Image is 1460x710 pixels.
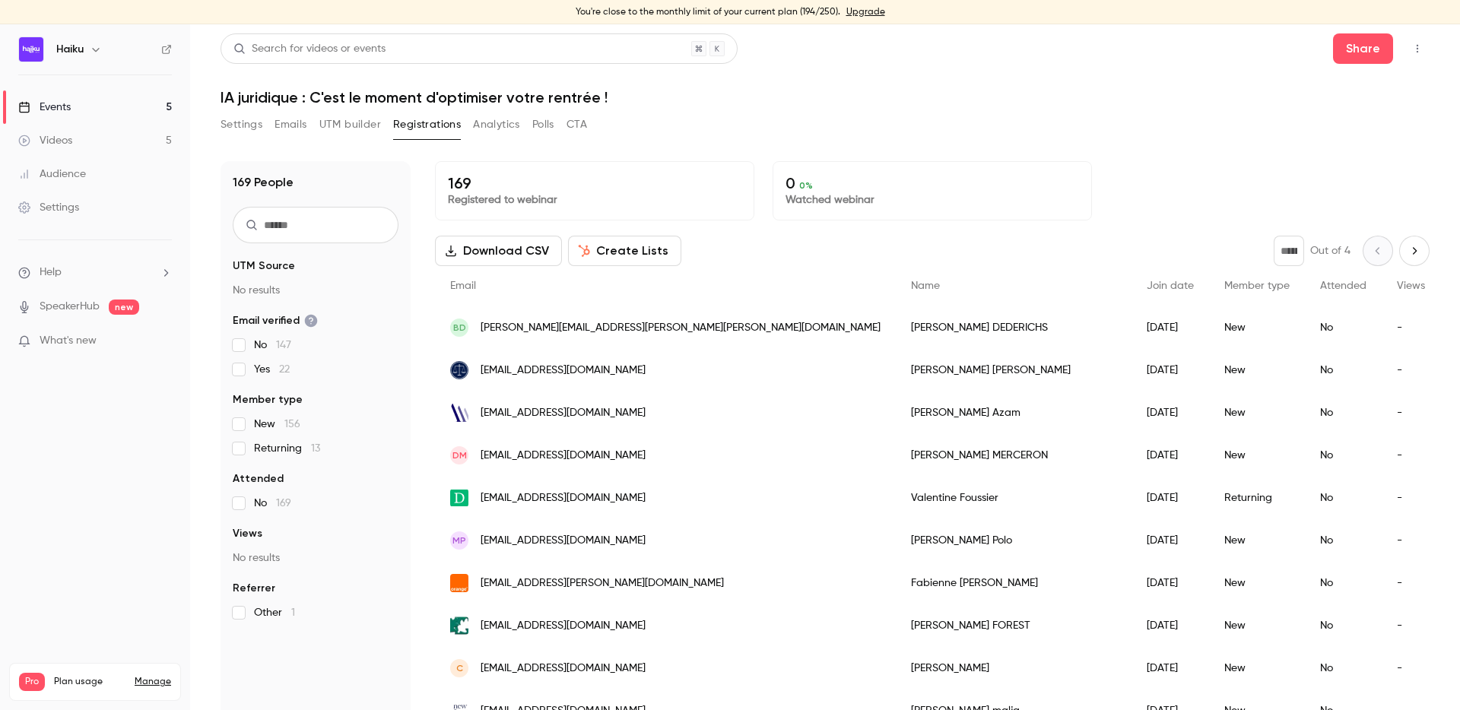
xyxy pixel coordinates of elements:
[481,618,646,634] span: [EMAIL_ADDRESS][DOMAIN_NAME]
[254,417,300,432] span: New
[799,180,813,191] span: 0 %
[568,236,681,266] button: Create Lists
[1209,391,1305,434] div: New
[1399,236,1430,266] button: Next page
[896,306,1131,349] div: [PERSON_NAME] DEDERICHS
[1209,306,1305,349] div: New
[456,661,463,675] span: C
[40,299,100,315] a: SpeakerHub
[1209,647,1305,689] div: New
[896,391,1131,434] div: [PERSON_NAME] Azam
[19,673,45,691] span: Pro
[450,404,468,422] img: azam-avocats.com
[393,113,461,137] button: Registrations
[1209,434,1305,477] div: New
[233,283,398,298] p: No results
[284,419,300,429] span: 156
[56,42,84,57] h6: Haiku
[1131,647,1209,689] div: [DATE]
[1131,477,1209,519] div: [DATE]
[448,174,741,192] p: 169
[453,321,466,334] span: BD
[319,113,381,137] button: UTM builder
[1382,349,1440,391] div: -
[233,41,386,57] div: Search for videos or events
[279,364,290,375] span: 22
[1305,349,1382,391] div: No
[448,192,741,208] p: Registered to webinar
[233,173,294,192] h1: 169 People
[1209,349,1305,391] div: New
[896,519,1131,562] div: [PERSON_NAME] Polo
[109,300,139,315] span: new
[896,434,1131,477] div: [PERSON_NAME] MERCERON
[452,449,467,462] span: DM
[18,200,79,215] div: Settings
[450,281,476,291] span: Email
[532,113,554,137] button: Polls
[275,113,306,137] button: Emails
[233,313,318,328] span: Email verified
[896,647,1131,689] div: [PERSON_NAME]
[233,392,303,407] span: Member type
[481,405,646,421] span: [EMAIL_ADDRESS][DOMAIN_NAME]
[1209,519,1305,562] div: New
[450,616,468,635] img: forest-avocat.fr
[896,349,1131,391] div: [PERSON_NAME] [PERSON_NAME]
[481,363,646,379] span: [EMAIL_ADDRESS][DOMAIN_NAME]
[291,607,295,618] span: 1
[567,113,587,137] button: CTA
[1382,562,1440,604] div: -
[450,574,468,592] img: orange.fr
[1209,604,1305,647] div: New
[1382,391,1440,434] div: -
[1131,349,1209,391] div: [DATE]
[135,676,171,688] a: Manage
[1305,562,1382,604] div: No
[233,581,275,596] span: Referrer
[1305,306,1382,349] div: No
[481,575,724,591] span: [EMAIL_ADDRESS][PERSON_NAME][DOMAIN_NAME]
[40,265,62,281] span: Help
[1131,306,1209,349] div: [DATE]
[786,192,1079,208] p: Watched webinar
[911,281,940,291] span: Name
[1131,604,1209,647] div: [DATE]
[19,37,43,62] img: Haiku
[1305,434,1382,477] div: No
[1131,391,1209,434] div: [DATE]
[221,113,262,137] button: Settings
[896,604,1131,647] div: [PERSON_NAME] FOREST
[1209,477,1305,519] div: Returning
[54,676,125,688] span: Plan usage
[846,6,885,18] a: Upgrade
[40,333,97,349] span: What's new
[18,265,172,281] li: help-dropdown-opener
[452,534,466,547] span: MP
[311,443,320,454] span: 13
[1131,519,1209,562] div: [DATE]
[1382,604,1440,647] div: -
[1333,33,1393,64] button: Share
[233,526,262,541] span: Views
[1131,434,1209,477] div: [DATE]
[435,236,562,266] button: Download CSV
[1382,519,1440,562] div: -
[1382,647,1440,689] div: -
[1382,434,1440,477] div: -
[18,166,86,182] div: Audience
[1382,306,1440,349] div: -
[481,448,646,464] span: [EMAIL_ADDRESS][DOMAIN_NAME]
[1305,391,1382,434] div: No
[233,550,398,566] p: No results
[1310,243,1350,258] p: Out of 4
[254,338,291,353] span: No
[18,100,71,115] div: Events
[1131,562,1209,604] div: [DATE]
[254,441,320,456] span: Returning
[896,562,1131,604] div: Fabienne [PERSON_NAME]
[221,88,1430,106] h1: IA juridique : C'est le moment d'optimiser votre rentrée !
[1305,477,1382,519] div: No
[1320,281,1366,291] span: Attended
[254,362,290,377] span: Yes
